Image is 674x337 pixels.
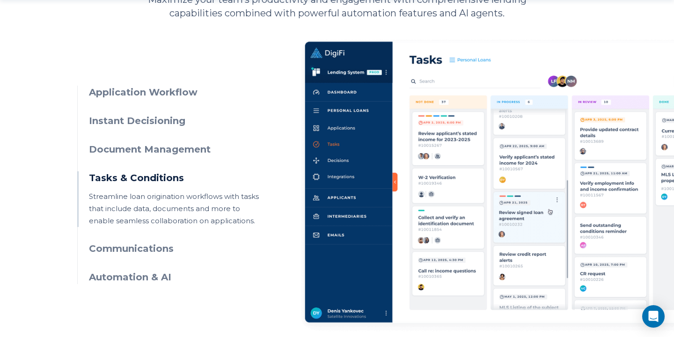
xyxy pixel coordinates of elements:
[89,114,259,128] h3: Instant Decisioning
[642,305,665,328] div: Open Intercom Messenger
[89,171,259,185] h3: Tasks & Conditions
[89,190,259,227] p: Streamline loan origination workflows with tasks that include data, documents and more to enable ...
[89,271,259,284] h3: Automation & AI
[89,143,259,156] h3: Document Management
[89,86,259,99] h3: Application Workflow
[89,242,259,256] h3: Communications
